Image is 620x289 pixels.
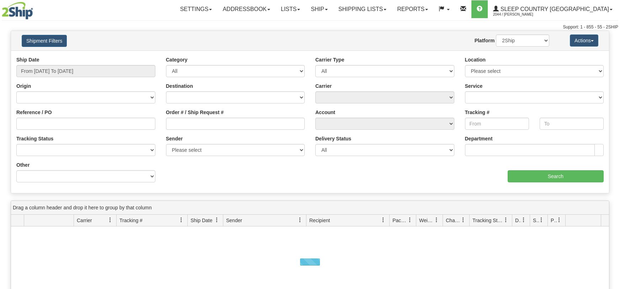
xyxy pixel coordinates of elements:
span: Recipient [309,217,330,224]
a: Charge filter column settings [457,214,469,226]
a: Ship [305,0,333,18]
a: Pickup Status filter column settings [553,214,565,226]
img: logo2044.jpg [2,2,33,20]
label: Tracking # [465,109,490,116]
a: Shipment Issues filter column settings [535,214,547,226]
label: Other [16,161,30,168]
span: Tracking # [119,217,143,224]
a: Sleep Country [GEOGRAPHIC_DATA] 2044 / [PERSON_NAME] [488,0,618,18]
label: Account [315,109,335,116]
button: Shipment Filters [22,35,67,47]
label: Sender [166,135,183,142]
span: Pickup Status [551,217,557,224]
a: Packages filter column settings [404,214,416,226]
a: Delivery Status filter column settings [518,214,530,226]
iframe: chat widget [604,108,619,181]
a: Carrier filter column settings [104,214,116,226]
label: Origin [16,82,31,90]
a: Addressbook [217,0,276,18]
a: Settings [175,0,217,18]
a: Recipient filter column settings [377,214,389,226]
label: Department [465,135,493,142]
label: Destination [166,82,193,90]
span: Shipment Issues [533,217,539,224]
a: Tracking # filter column settings [175,214,187,226]
a: Sender filter column settings [294,214,306,226]
label: Ship Date [16,56,39,63]
div: grid grouping header [11,201,609,215]
a: Reports [392,0,433,18]
span: Charge [446,217,461,224]
label: Service [465,82,483,90]
a: Ship Date filter column settings [211,214,223,226]
span: Weight [419,217,434,224]
span: Carrier [77,217,92,224]
a: Lists [276,0,305,18]
button: Actions [570,34,598,47]
label: Category [166,56,188,63]
span: Tracking Status [472,217,503,224]
span: 2044 / [PERSON_NAME] [493,11,546,18]
label: Reference / PO [16,109,52,116]
label: Order # / Ship Request # [166,109,224,116]
label: Carrier [315,82,332,90]
a: Weight filter column settings [431,214,443,226]
input: Search [508,170,604,182]
a: Shipping lists [333,0,392,18]
span: Packages [392,217,407,224]
input: From [465,118,529,130]
label: Platform [475,37,495,44]
label: Tracking Status [16,135,53,142]
label: Location [465,56,486,63]
span: Sender [226,217,242,224]
label: Delivery Status [315,135,351,142]
span: Delivery Status [515,217,521,224]
div: Support: 1 - 855 - 55 - 2SHIP [2,24,618,30]
a: Tracking Status filter column settings [500,214,512,226]
label: Carrier Type [315,56,344,63]
span: Sleep Country [GEOGRAPHIC_DATA] [499,6,609,12]
span: Ship Date [191,217,212,224]
input: To [540,118,604,130]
